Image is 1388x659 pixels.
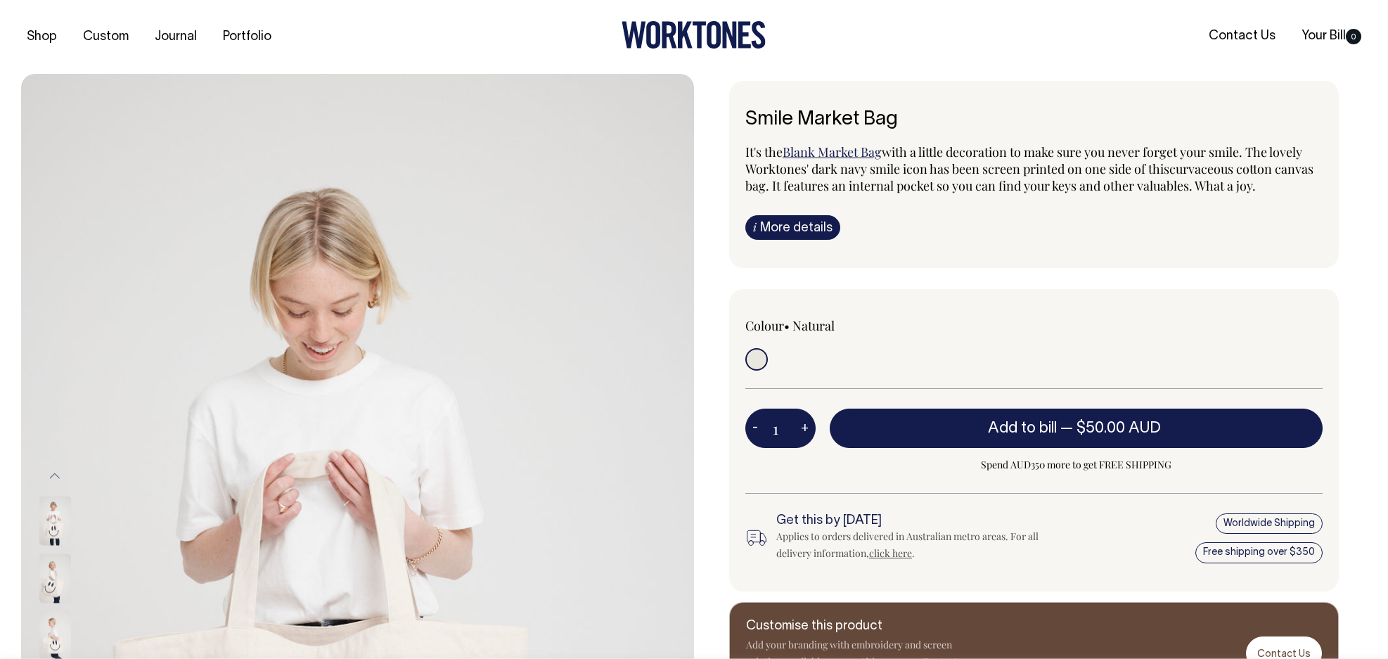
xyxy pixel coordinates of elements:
[44,461,65,492] button: Previous
[77,25,134,49] a: Custom
[753,219,757,234] span: i
[1296,25,1367,48] a: Your Bill0
[1346,29,1361,44] span: 0
[988,421,1057,435] span: Add to bill
[784,317,790,334] span: •
[745,160,1313,194] span: curvaceous cotton canvas bag. It features an internal pocket so you can find your keys and other ...
[1077,421,1161,435] span: $50.00 AUD
[217,25,277,49] a: Portfolio
[39,496,71,545] img: Smile Market Bag
[745,215,840,240] a: iMore details
[21,25,63,49] a: Shop
[869,546,912,560] a: click here
[776,528,1061,562] div: Applies to orders delivered in Australian metro areas. For all delivery information, .
[830,456,1323,473] span: Spend AUD350 more to get FREE SHIPPING
[783,143,882,160] a: Blank Market Bag
[830,409,1323,448] button: Add to bill —$50.00 AUD
[776,514,1061,528] h6: Get this by [DATE]
[792,317,835,334] label: Natural
[794,414,816,442] button: +
[39,554,71,603] img: Smile Market Bag
[746,620,971,634] h6: Customise this product
[745,317,976,334] div: Colour
[149,25,203,49] a: Journal
[1203,25,1281,48] a: Contact Us
[1060,421,1164,435] span: —
[745,414,765,442] button: -
[745,109,1323,131] h6: Smile Market Bag
[745,143,1323,194] p: It's the with a little decoration to make sure you never forget your smile. The lovely Worktones'...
